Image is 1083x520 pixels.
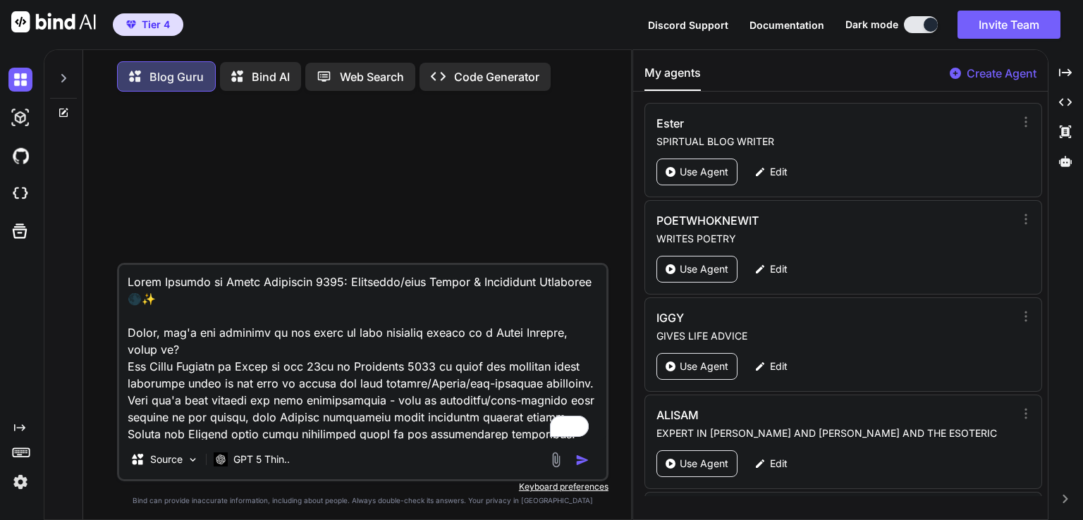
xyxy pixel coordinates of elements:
[117,495,608,506] p: Bind can provide inaccurate information, including about people. Always double-check its answers....
[8,470,32,494] img: settings
[656,329,1014,343] p: GIVES LIFE ADVICE
[11,11,96,32] img: Bind AI
[656,309,907,326] h3: IGGY
[117,481,608,493] p: Keyboard preferences
[548,452,564,468] img: attachment
[187,454,199,466] img: Pick Models
[454,68,539,85] p: Code Generator
[648,19,728,31] span: Discord Support
[142,18,170,32] span: Tier 4
[150,452,183,466] p: Source
[656,426,1014,440] p: EXPERT IN [PERSON_NAME] AND [PERSON_NAME] AND THE ESOTERIC
[957,11,1060,39] button: Invite Team
[656,407,907,423] h3: ALISAM
[749,18,824,32] button: Documentation
[340,68,404,85] p: Web Search
[8,68,32,92] img: darkChat
[680,457,728,471] p: Use Agent
[149,68,204,85] p: Blog Guru
[113,13,183,36] button: premiumTier 4
[644,64,701,91] button: My agents
[749,19,824,31] span: Documentation
[680,165,728,179] p: Use Agent
[233,452,290,466] p: GPT 5 Thin..
[680,359,728,373] p: Use Agent
[770,359,788,373] p: Edit
[8,106,32,130] img: darkAi-studio
[119,265,606,440] textarea: To enrich screen reader interactions, please activate Accessibility in Grammarly extension settings
[575,453,589,467] img: icon
[656,212,907,229] h3: POETWHOKNEWIT
[680,262,728,276] p: Use Agent
[214,452,228,466] img: GPT 5 Thinking High
[8,182,32,206] img: cloudideIcon
[656,115,907,132] h3: Ester
[656,135,1014,149] p: SPIRTUAL BLOG WRITER
[656,232,1014,246] p: WRITES POETRY
[770,165,788,179] p: Edit
[126,20,136,29] img: premium
[770,457,788,471] p: Edit
[8,144,32,168] img: githubDark
[648,18,728,32] button: Discord Support
[845,18,898,32] span: Dark mode
[770,262,788,276] p: Edit
[252,68,290,85] p: Bind AI
[967,65,1036,82] p: Create Agent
